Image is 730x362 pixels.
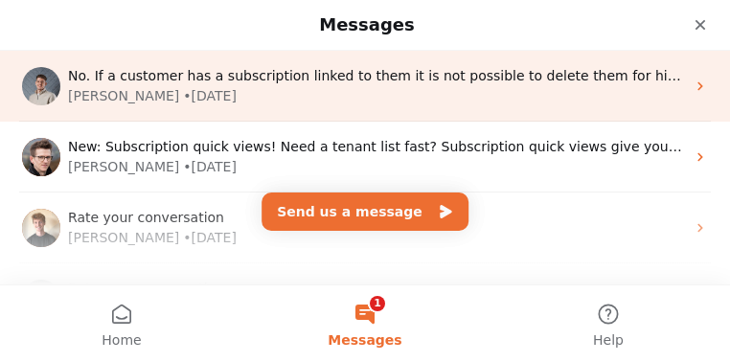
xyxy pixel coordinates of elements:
[68,157,179,177] div: [PERSON_NAME]
[68,210,224,225] span: Rate your conversation
[183,86,237,106] div: • [DATE]
[22,138,60,176] img: Profile image for Steven
[102,333,141,347] span: Home
[22,209,60,247] img: Profile image for Oliver
[487,285,730,362] button: Help
[183,228,237,248] div: • [DATE]
[315,9,419,41] h1: Messages
[22,280,60,318] img: Profile image for Bradley
[68,86,179,106] div: [PERSON_NAME]
[243,285,487,362] button: Messages
[683,8,718,42] div: Close
[262,192,468,231] button: Send us a message
[328,333,401,347] span: Messages
[68,281,224,296] span: Rate your conversation
[68,228,179,248] div: [PERSON_NAME]
[183,157,237,177] div: • [DATE]
[22,67,60,105] img: Profile image for Bradley
[593,333,624,347] span: Help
